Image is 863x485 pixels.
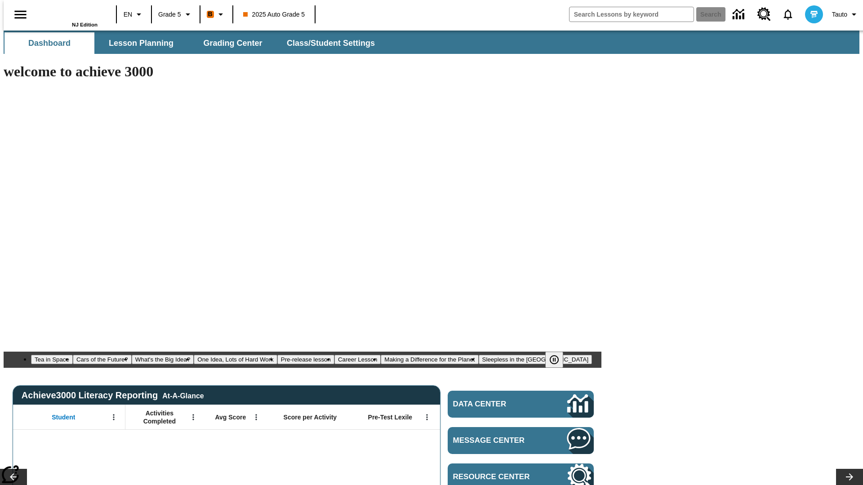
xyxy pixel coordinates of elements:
[155,6,197,22] button: Grade: Grade 5, Select a grade
[545,352,572,368] div: Pause
[96,32,186,54] button: Lesson Planning
[334,355,381,364] button: Slide 6 Career Lesson
[39,4,98,22] a: Home
[284,413,337,421] span: Score per Activity
[4,32,383,54] div: SubNavbar
[187,410,200,424] button: Open Menu
[836,469,863,485] button: Lesson carousel, Next
[158,10,181,19] span: Grade 5
[545,352,563,368] button: Pause
[120,6,148,22] button: Language: EN, Select a language
[39,3,98,27] div: Home
[453,472,540,481] span: Resource Center
[31,355,73,364] button: Slide 1 Tea in Space
[73,355,132,364] button: Slide 2 Cars of the Future?
[287,38,375,48] span: Class/Student Settings
[208,9,213,20] span: B
[203,38,262,48] span: Grading Center
[4,31,859,54] div: SubNavbar
[215,413,246,421] span: Avg Score
[420,410,434,424] button: Open Menu
[22,390,204,401] span: Achieve3000 Literacy Reporting
[194,355,277,364] button: Slide 4 One Idea, Lots of Hard Work
[243,10,305,19] span: 2025 Auto Grade 5
[203,6,230,22] button: Boost Class color is orange. Change class color
[132,355,194,364] button: Slide 3 What's the Big Idea?
[109,38,173,48] span: Lesson Planning
[805,5,823,23] img: avatar image
[52,413,75,421] span: Student
[453,400,537,409] span: Data Center
[828,6,863,22] button: Profile/Settings
[130,409,189,425] span: Activities Completed
[453,436,540,445] span: Message Center
[569,7,694,22] input: search field
[28,38,71,48] span: Dashboard
[368,413,413,421] span: Pre-Test Lexile
[162,390,204,400] div: At-A-Glance
[832,10,847,19] span: Tauto
[124,10,132,19] span: EN
[4,32,94,54] button: Dashboard
[277,355,334,364] button: Slide 5 Pre-release lesson
[448,391,594,418] a: Data Center
[448,427,594,454] a: Message Center
[72,22,98,27] span: NJ Edition
[280,32,382,54] button: Class/Student Settings
[107,410,120,424] button: Open Menu
[4,63,601,80] h1: welcome to achieve 3000
[752,2,776,26] a: Resource Center, Will open in new tab
[776,3,800,26] a: Notifications
[800,3,828,26] button: Select a new avatar
[381,355,478,364] button: Slide 7 Making a Difference for the Planet
[249,410,263,424] button: Open Menu
[188,32,278,54] button: Grading Center
[727,2,752,27] a: Data Center
[7,1,34,28] button: Open side menu
[479,355,592,364] button: Slide 8 Sleepless in the Animal Kingdom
